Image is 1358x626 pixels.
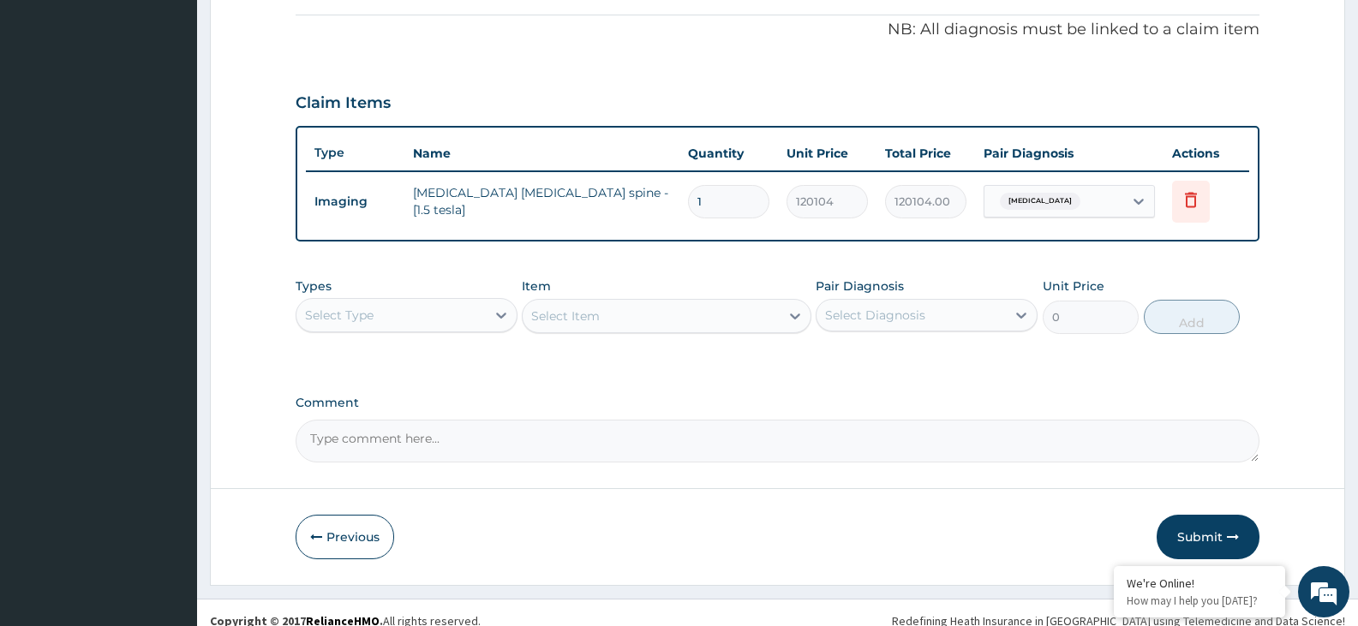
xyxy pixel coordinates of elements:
th: Unit Price [778,136,876,170]
div: Select Diagnosis [825,307,925,324]
label: Unit Price [1043,277,1104,295]
button: Submit [1157,515,1259,559]
div: We're Online! [1127,575,1272,591]
p: NB: All diagnosis must be linked to a claim item [296,19,1259,41]
th: Total Price [876,136,975,170]
div: Minimize live chat window [281,9,322,50]
label: Types [296,279,332,294]
h3: Claim Items [296,94,391,113]
p: How may I help you today? [1127,593,1272,608]
th: Actions [1164,136,1249,170]
td: [MEDICAL_DATA] [MEDICAL_DATA] spine - [1.5 tesla] [404,176,679,227]
label: Comment [296,396,1259,410]
label: Item [522,277,551,295]
th: Name [404,136,679,170]
span: [MEDICAL_DATA] [1000,193,1080,210]
div: Chat with us now [89,96,288,118]
td: Imaging [306,186,404,218]
div: Select Type [305,307,374,324]
img: d_794563401_company_1708531726252_794563401 [32,86,69,128]
th: Type [306,137,404,169]
th: Quantity [679,136,778,170]
th: Pair Diagnosis [975,136,1164,170]
button: Add [1144,300,1240,334]
button: Previous [296,515,394,559]
textarea: Type your message and hit 'Enter' [9,432,326,492]
span: We're online! [99,198,236,371]
label: Pair Diagnosis [816,277,904,295]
